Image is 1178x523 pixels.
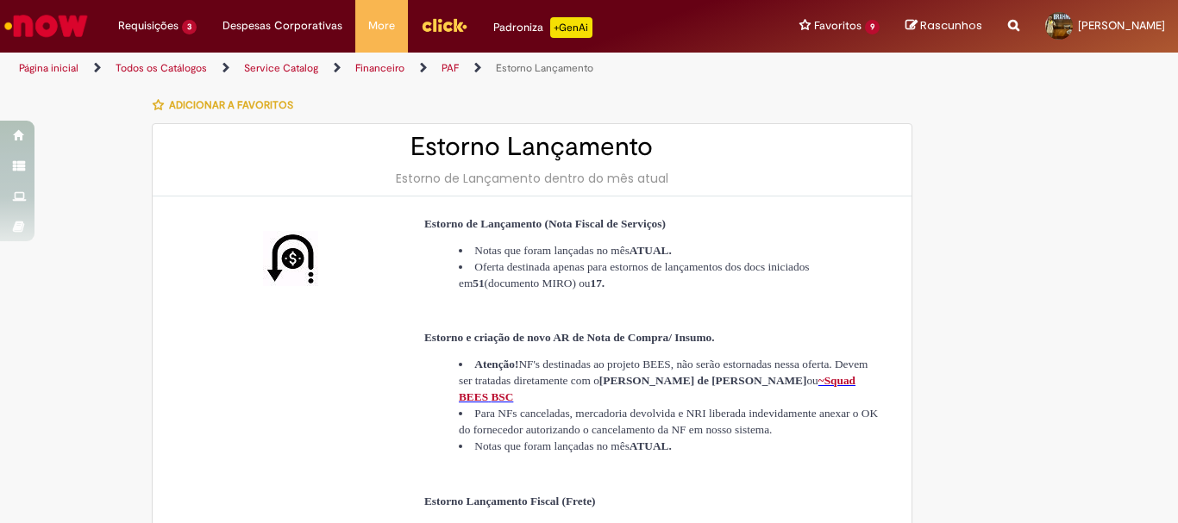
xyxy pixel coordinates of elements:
[630,244,672,257] strong: ATUAL.
[473,277,484,290] strong: 51
[459,405,881,438] li: Para NFs canceladas, mercadoria devolvida e NRI liberada indevidamente anexar o OK do fornecedor ...
[244,61,318,75] a: Service Catalog
[182,20,197,34] span: 3
[630,439,672,452] strong: ATUAL.
[599,374,807,387] strong: [PERSON_NAME] de [PERSON_NAME]
[493,17,592,38] div: Padroniza
[591,277,605,290] strong: 17.
[424,217,666,230] span: Estorno de Lançamento (Nota Fiscal de Serviços)
[459,242,881,258] li: Notas que foram lançadas no mês
[170,170,894,187] div: Estorno de Lançamento dentro do mês atual
[2,9,91,43] img: ServiceNow
[118,17,179,34] span: Requisições
[459,358,868,387] span: NF's destinadas ao projeto BEES, não serão estornadas nessa oferta. Devem ser tratadas diretament...
[19,61,78,75] a: Página inicial
[459,258,881,291] li: Oferta destinada apenas para estornos de lançamentos dos docs iniciados em (documento MIRO) ou
[1078,18,1165,33] span: [PERSON_NAME]
[496,61,593,75] a: Estorno Lançamento
[905,18,982,34] a: Rascunhos
[421,12,467,38] img: click_logo_yellow_360x200.png
[169,98,293,112] span: Adicionar a Favoritos
[550,17,592,38] p: +GenAi
[263,231,318,286] img: Estorno Lançamento
[920,17,982,34] span: Rascunhos
[491,390,513,403] span: BSC
[474,358,518,370] strong: Atenção!
[355,61,404,75] a: Financeiro
[459,438,881,454] li: Notas que foram lançadas no mês
[424,495,596,507] span: Estorno Lançamento Fiscal (Frete)
[170,133,894,161] h2: Estorno Lançamento
[152,87,303,123] button: Adicionar a Favoritos
[368,17,395,34] span: More
[865,20,880,34] span: 9
[442,61,459,75] a: PAF
[814,17,862,34] span: Favoritos
[13,53,773,84] ul: Trilhas de página
[424,331,715,344] span: Estorno e criação de novo AR de Nota de Compra/ Insumo.
[116,61,207,75] a: Todos os Catálogos
[222,17,342,34] span: Despesas Corporativas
